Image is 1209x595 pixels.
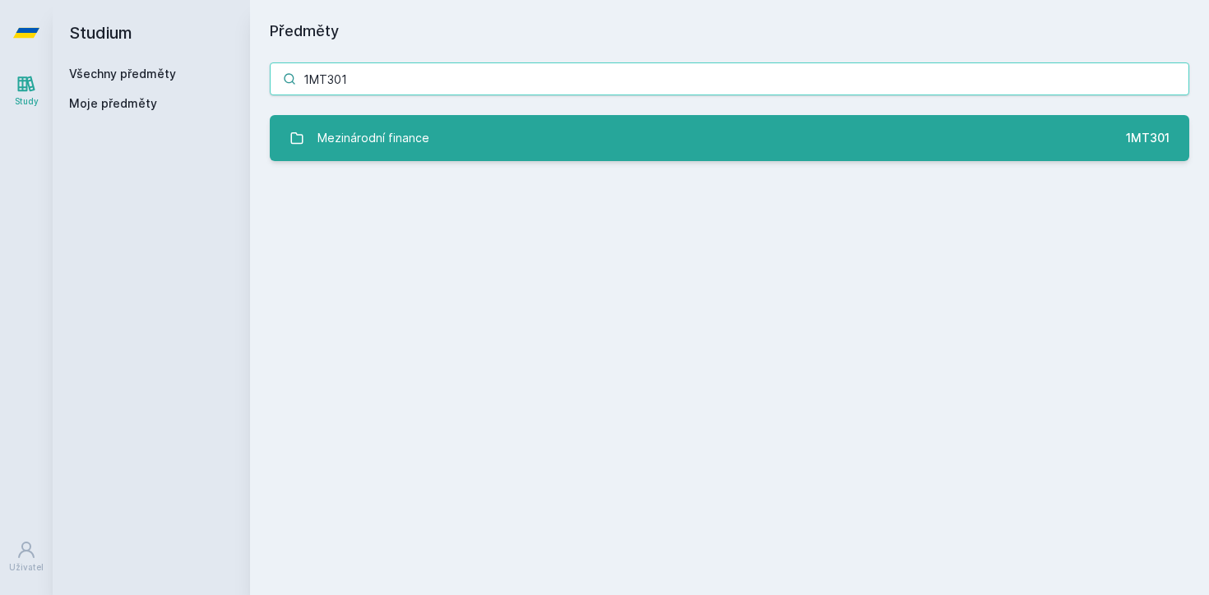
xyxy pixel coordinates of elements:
[270,62,1189,95] input: Název nebo ident předmětu…
[9,561,44,574] div: Uživatel
[3,532,49,582] a: Uživatel
[15,95,39,108] div: Study
[1126,130,1170,146] div: 1MT301
[69,95,157,112] span: Moje předměty
[317,122,429,155] div: Mezinárodní finance
[69,67,176,81] a: Všechny předměty
[270,20,1189,43] h1: Předměty
[3,66,49,116] a: Study
[270,115,1189,161] a: Mezinárodní finance 1MT301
